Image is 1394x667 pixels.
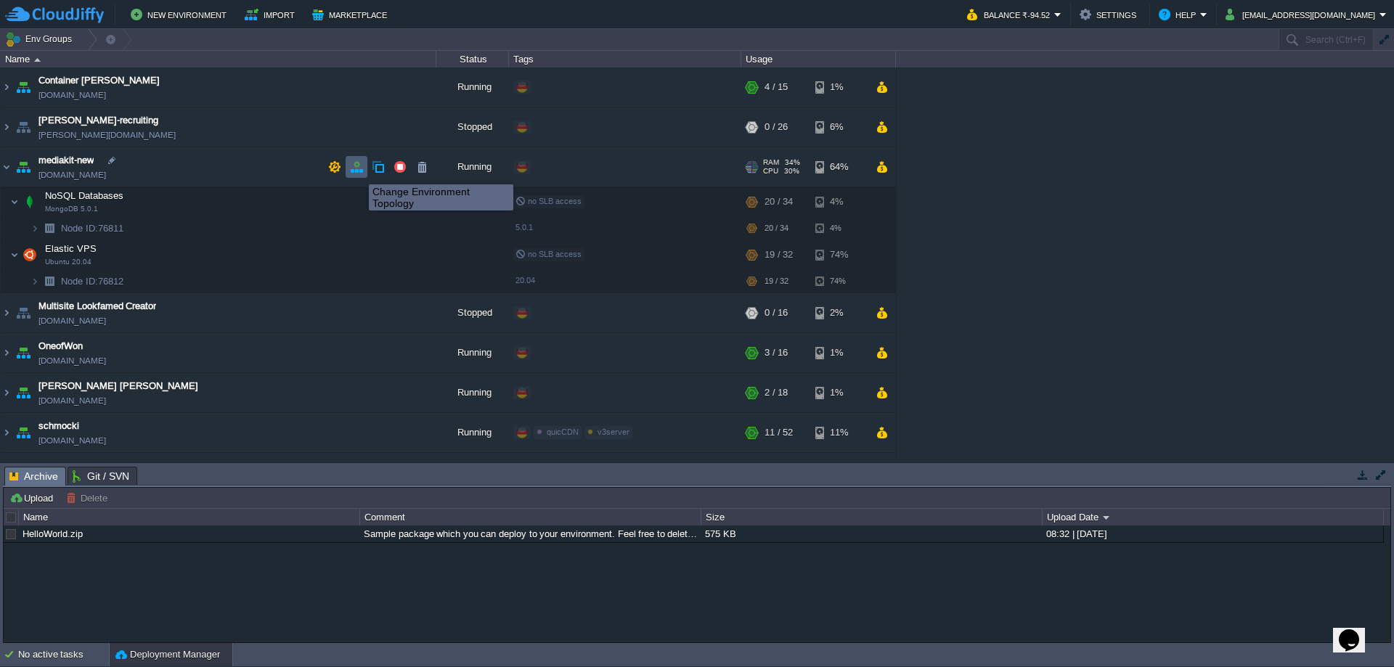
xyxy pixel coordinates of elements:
div: 74% [815,240,863,269]
div: Upload Date [1043,509,1383,525]
div: 19 / 32 [765,270,788,292]
div: No active tasks [18,643,109,666]
button: Upload [9,491,57,504]
img: AMDAwAAAACH5BAEAAAAALAAAAAABAAEAAAICRAEAOw== [13,147,33,187]
img: AMDAwAAAACH5BAEAAAAALAAAAAABAAEAAAICRAEAOw== [39,217,60,240]
div: 0 / 16 [765,293,788,332]
img: AMDAwAAAACH5BAEAAAAALAAAAAABAAEAAAICRAEAOw== [1,147,12,187]
div: Comment [361,509,701,525]
a: [PERSON_NAME]-recruiting [38,113,158,128]
div: 1% [815,453,863,492]
div: 1% [815,333,863,372]
img: AMDAwAAAACH5BAEAAAAALAAAAAABAAEAAAICRAEAOw== [13,293,33,332]
div: Stopped [436,293,509,332]
button: [EMAIL_ADDRESS][DOMAIN_NAME] [1226,6,1379,23]
div: Sample package which you can deploy to your environment. Feel free to delete and upload a package... [360,525,700,542]
div: 64% [815,147,863,187]
button: Deployment Manager [115,647,220,662]
a: thehardy [38,459,75,473]
img: AMDAwAAAACH5BAEAAAAALAAAAAABAAEAAAICRAEAOw== [1,293,12,332]
span: RAM [763,158,779,167]
button: Env Groups [5,29,77,49]
div: 3 / 16 [765,333,788,372]
div: Name [1,51,436,67]
img: AMDAwAAAACH5BAEAAAAALAAAAAABAAEAAAICRAEAOw== [13,453,33,492]
iframe: chat widget [1333,609,1379,652]
div: 74% [815,270,863,292]
div: 11% [815,413,863,452]
a: Multisite Lookfamed Creator [38,299,156,314]
span: 34% [785,158,800,167]
div: Size [702,509,1042,525]
span: Node ID: [61,223,98,234]
a: NoSQL DatabasesMongoDB 5.0.1 [44,190,126,201]
img: AMDAwAAAACH5BAEAAAAALAAAAAABAAEAAAICRAEAOw== [13,107,33,147]
span: CPU [763,167,778,176]
div: 2% [815,293,863,332]
div: Usage [742,51,895,67]
a: schmocki [38,419,79,433]
div: Tags [510,51,741,67]
div: 4 / 12 [765,453,788,492]
a: [PERSON_NAME][DOMAIN_NAME] [38,128,176,142]
div: 1% [815,67,863,107]
span: Ubuntu 20.04 [45,258,91,266]
span: no SLB access [515,197,582,205]
button: Marketplace [312,6,391,23]
div: Stopped [436,107,509,147]
img: CloudJiffy [5,6,104,24]
div: Change Environment Topology [372,186,510,209]
img: AMDAwAAAACH5BAEAAAAALAAAAAABAAEAAAICRAEAOw== [1,107,12,147]
img: AMDAwAAAACH5BAEAAAAALAAAAAABAAEAAAICRAEAOw== [20,240,40,269]
span: 5.0.1 [515,223,533,232]
img: AMDAwAAAACH5BAEAAAAALAAAAAABAAEAAAICRAEAOw== [30,270,39,292]
div: Status [437,51,508,67]
a: HelloWorld.zip [23,528,83,539]
button: Help [1159,6,1200,23]
div: Running [436,147,509,187]
a: [DOMAIN_NAME] [38,314,106,328]
button: Balance ₹-94.52 [967,6,1054,23]
span: no SLB access [515,250,582,258]
img: AMDAwAAAACH5BAEAAAAALAAAAAABAAEAAAICRAEAOw== [34,58,41,62]
div: 4% [815,217,863,240]
a: Node ID:76811 [60,222,126,234]
button: New Environment [131,6,231,23]
div: 575 KB [701,525,1041,542]
div: 6% [815,107,863,147]
img: AMDAwAAAACH5BAEAAAAALAAAAAABAAEAAAICRAEAOw== [1,373,12,412]
div: 0 / 26 [765,107,788,147]
img: AMDAwAAAACH5BAEAAAAALAAAAAABAAEAAAICRAEAOw== [30,217,39,240]
span: 30% [784,167,799,176]
a: OneofWon [38,339,83,353]
div: Running [436,413,509,452]
img: AMDAwAAAACH5BAEAAAAALAAAAAABAAEAAAICRAEAOw== [1,453,12,492]
a: [PERSON_NAME] [PERSON_NAME] [38,379,198,393]
img: AMDAwAAAACH5BAEAAAAALAAAAAABAAEAAAICRAEAOw== [39,270,60,292]
img: AMDAwAAAACH5BAEAAAAALAAAAAABAAEAAAICRAEAOw== [13,67,33,107]
span: Elastic VPS [44,242,99,255]
span: 76812 [60,275,126,287]
img: AMDAwAAAACH5BAEAAAAALAAAAAABAAEAAAICRAEAOw== [1,413,12,452]
button: Delete [66,491,112,504]
a: [DOMAIN_NAME] [38,393,106,408]
div: Running [436,67,509,107]
div: 4 / 15 [765,67,788,107]
button: Import [245,6,299,23]
img: AMDAwAAAACH5BAEAAAAALAAAAAABAAEAAAICRAEAOw== [10,240,19,269]
button: Settings [1080,6,1141,23]
div: 11 / 52 [765,413,793,452]
span: [DOMAIN_NAME] [38,168,106,182]
span: Archive [9,467,58,486]
img: AMDAwAAAACH5BAEAAAAALAAAAAABAAEAAAICRAEAOw== [1,67,12,107]
img: AMDAwAAAACH5BAEAAAAALAAAAAABAAEAAAICRAEAOw== [20,187,40,216]
a: [DOMAIN_NAME] [38,433,106,448]
div: 20 / 34 [765,187,793,216]
a: Elastic VPSUbuntu 20.04 [44,243,99,254]
a: Container [PERSON_NAME] [38,73,160,88]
